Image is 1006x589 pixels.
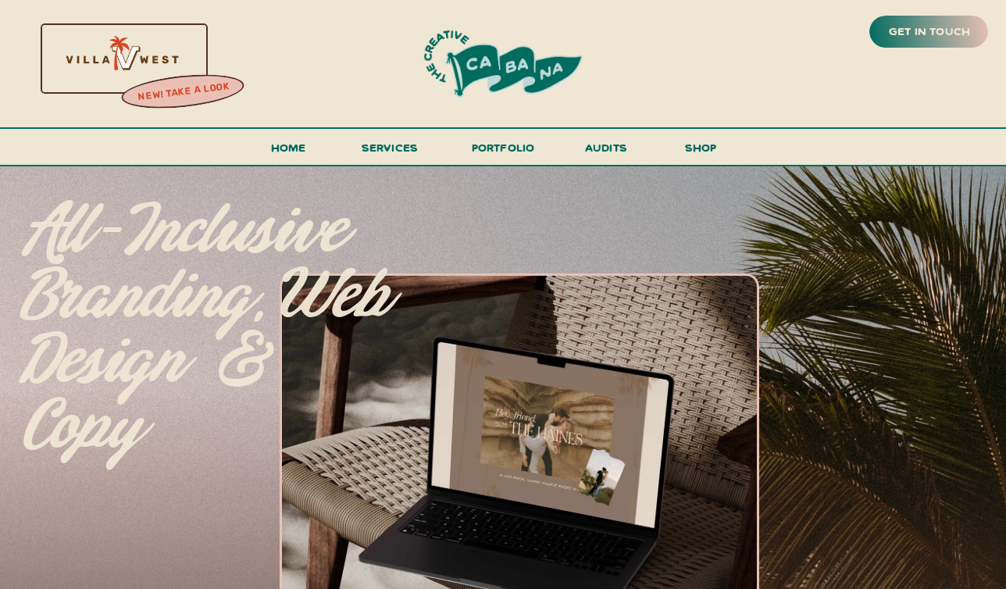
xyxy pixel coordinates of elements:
span: services [362,140,419,155]
p: All-inclusive branding, web design & copy [22,199,395,420]
a: shop [663,137,738,165]
a: services [357,137,423,166]
a: portfolio [466,137,540,166]
a: audits [583,137,630,165]
a: get in touch [886,21,973,43]
a: Home [264,137,312,166]
a: new! take a look [120,77,248,108]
